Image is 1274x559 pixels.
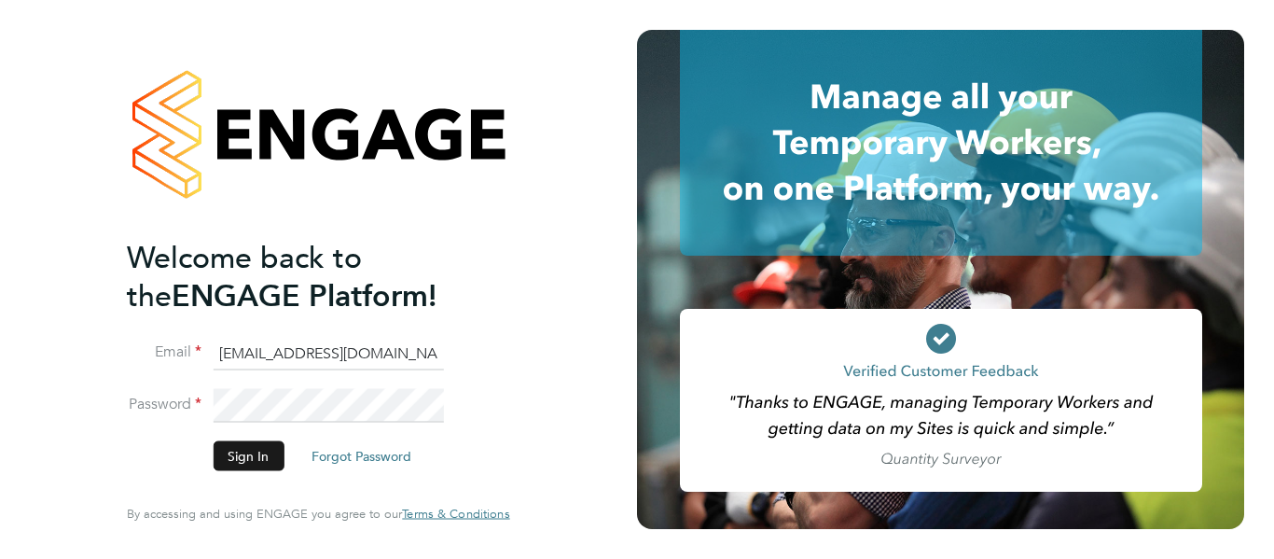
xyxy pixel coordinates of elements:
span: Terms & Conditions [402,506,509,522]
h2: ENGAGE Platform! [127,238,491,314]
label: Email [127,342,201,362]
button: Sign In [213,441,284,471]
span: By accessing and using ENGAGE you agree to our [127,506,509,522]
input: Enter your work email... [213,337,443,370]
label: Password [127,395,201,414]
button: Forgot Password [297,441,426,471]
span: Welcome back to the [127,239,362,314]
a: Terms & Conditions [402,507,509,522]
